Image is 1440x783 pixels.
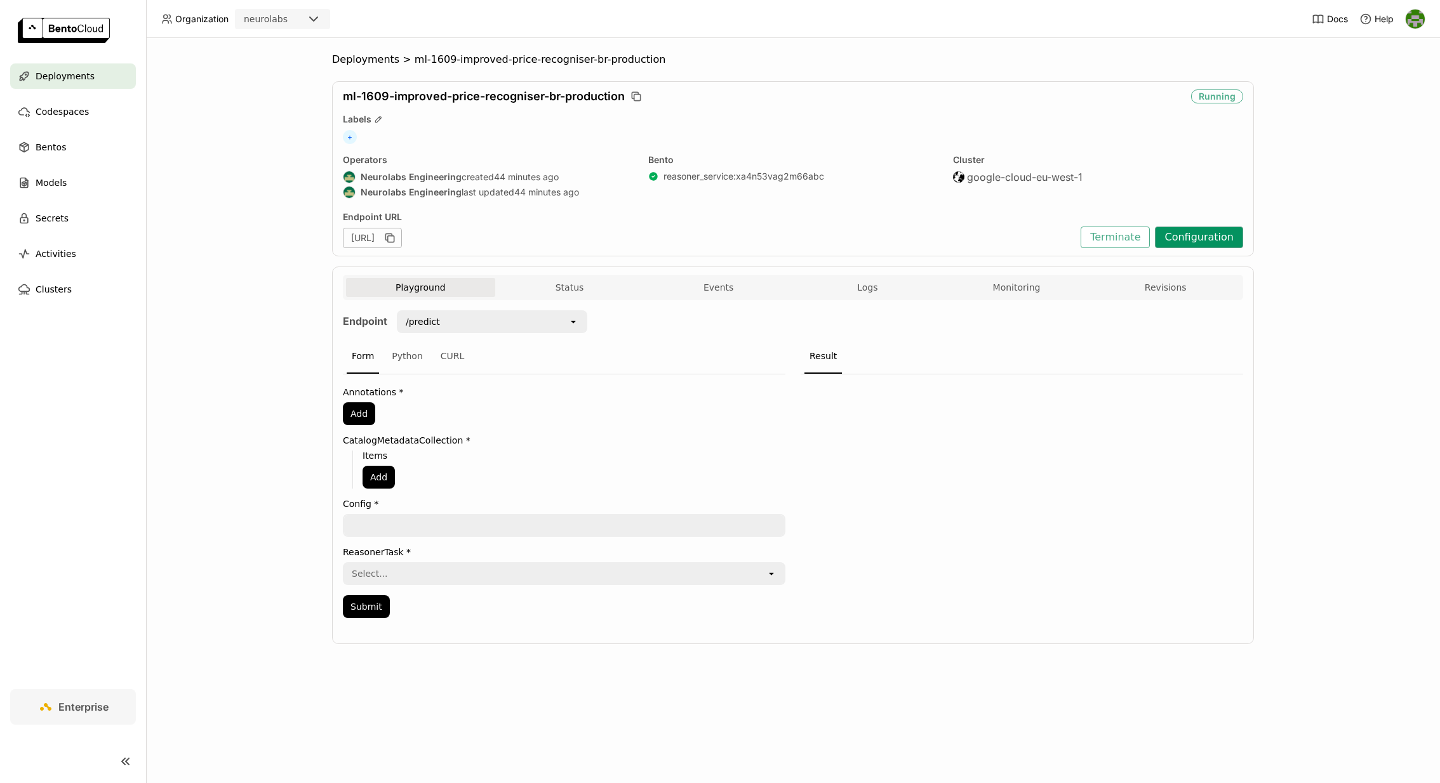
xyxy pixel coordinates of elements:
img: logo [18,18,110,43]
strong: Neurolabs Engineering [361,171,462,183]
a: Clusters [10,277,136,302]
span: > [399,53,415,66]
span: Deployments [332,53,399,66]
div: created [343,171,633,183]
button: Add [343,402,375,425]
img: Neurolabs Engineering [343,187,355,198]
div: Labels [343,114,1243,125]
span: ml-1609-improved-price-recogniser-br-production [343,89,625,103]
a: Codespaces [10,99,136,124]
a: Models [10,170,136,195]
div: /predict [406,315,440,328]
span: Bentos [36,140,66,155]
label: CatalogMetadataCollection * [343,435,785,445]
button: Events [644,278,793,297]
div: Running [1191,89,1243,103]
span: 44 minutes ago [494,171,559,183]
span: Models [36,175,67,190]
button: Terminate [1081,227,1150,248]
a: Enterprise [10,689,136,725]
label: Config * [343,499,785,509]
a: Docs [1312,13,1348,25]
button: Add [363,466,395,489]
div: Form [347,339,379,374]
div: Operators [343,154,633,166]
div: Cluster [953,154,1243,166]
label: Annotations * [343,387,785,397]
div: Result [804,339,842,374]
button: Submit [343,595,390,618]
span: Organization [175,13,229,25]
span: Help [1375,13,1394,25]
span: 44 minutes ago [514,187,579,198]
span: ml-1609-improved-price-recogniser-br-production [415,53,666,66]
span: Logs [857,282,877,293]
input: Selected neurolabs. [289,13,290,26]
img: Neurolabs Engineering [343,171,355,183]
a: reasoner_service:xa4n53vag2m66abc [663,171,824,182]
button: Monitoring [942,278,1091,297]
svg: open [766,569,777,579]
span: Secrets [36,211,69,226]
span: google-cloud-eu-west-1 [967,171,1083,183]
a: Deployments [10,63,136,89]
img: Toby Thomas [1406,10,1425,29]
div: last updated [343,186,633,199]
strong: Endpoint [343,315,387,327]
label: ReasonerTask * [343,547,785,557]
svg: open [568,317,578,327]
a: Secrets [10,206,136,231]
div: Python [387,339,428,374]
div: CURL [436,339,470,374]
button: Status [495,278,644,297]
span: Deployments [36,69,95,84]
div: Endpoint URL [343,211,1074,223]
button: Playground [346,278,495,297]
span: + [343,130,357,144]
nav: Breadcrumbs navigation [332,53,1254,66]
div: Bento [648,154,938,166]
div: neurolabs [244,13,288,25]
button: Configuration [1155,227,1243,248]
span: Codespaces [36,104,89,119]
a: Activities [10,241,136,266]
span: Docs [1327,13,1348,25]
strong: Neurolabs Engineering [361,187,462,198]
div: [URL] [343,228,402,248]
label: Items [363,451,785,461]
input: Selected /predict. [441,315,443,328]
a: Bentos [10,135,136,160]
div: Select... [352,567,388,580]
span: Clusters [36,282,72,297]
span: Activities [36,246,76,261]
div: Help [1359,13,1394,25]
button: Revisions [1091,278,1240,297]
span: Enterprise [58,701,109,713]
